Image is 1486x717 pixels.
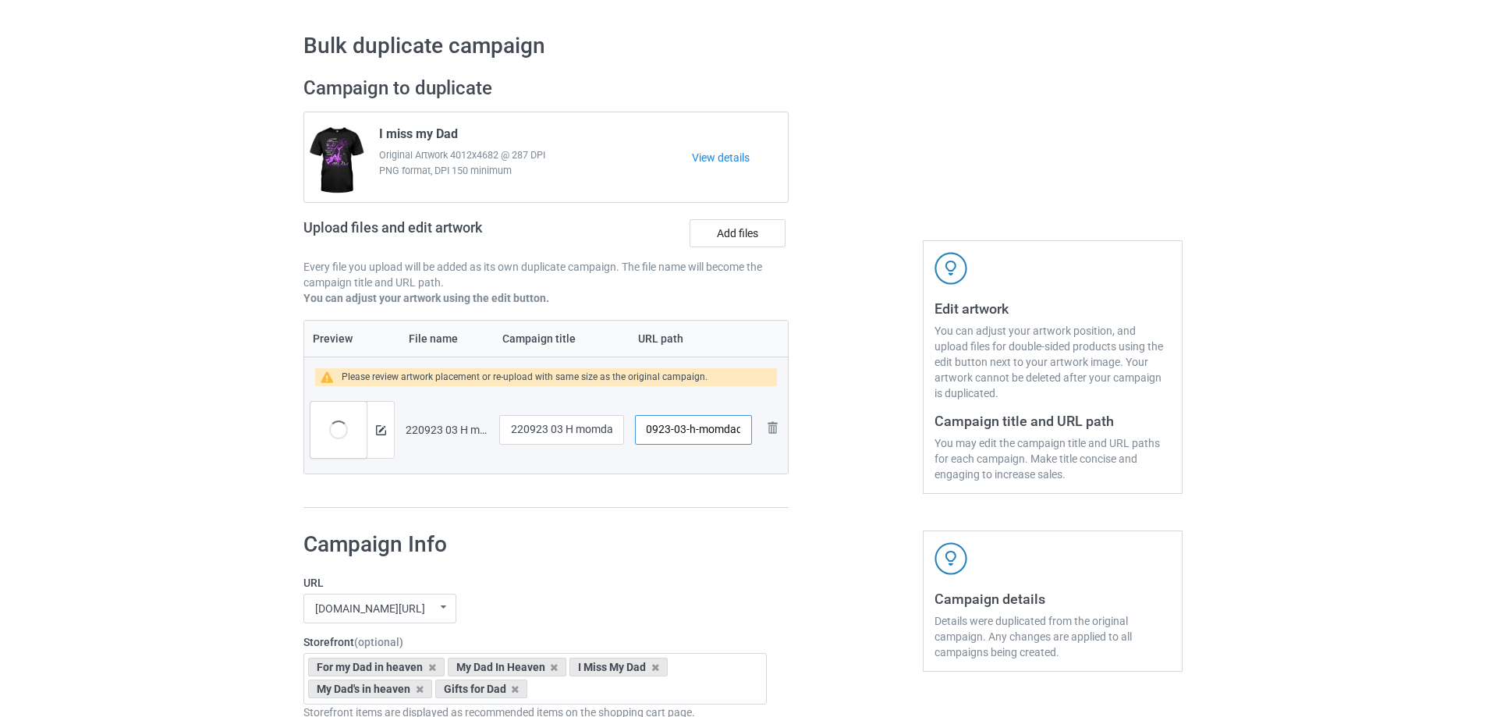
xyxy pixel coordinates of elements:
[435,680,528,698] div: Gifts for Dad
[315,603,425,614] div: [DOMAIN_NAME][URL]
[379,163,692,179] span: PNG format, DPI 150 minimum
[935,252,967,285] img: svg+xml;base64,PD94bWwgdmVyc2lvbj0iMS4wIiBlbmNvZGluZz0iVVRGLTgiPz4KPHN2ZyB3aWR0aD0iNDJweCIgaGVpZ2...
[630,321,757,357] th: URL path
[304,321,400,357] th: Preview
[935,323,1171,401] div: You can adjust your artwork position, and upload files for double-sided products using the edit b...
[494,321,630,357] th: Campaign title
[448,658,567,676] div: My Dad In Heaven
[303,575,767,591] label: URL
[935,542,967,575] img: svg+xml;base64,PD94bWwgdmVyc2lvbj0iMS4wIiBlbmNvZGluZz0iVVRGLTgiPz4KPHN2ZyB3aWR0aD0iNDJweCIgaGVpZ2...
[935,590,1171,608] h3: Campaign details
[692,150,788,165] a: View details
[303,219,594,248] h2: Upload files and edit artwork
[303,292,549,304] b: You can adjust your artwork using the edit button.
[569,658,668,676] div: I Miss My Dad
[406,422,488,438] div: 220923 03 H momdad.png
[303,76,789,101] h2: Campaign to duplicate
[342,368,708,386] div: Please review artwork placement or re-upload with same size as the original campaign.
[935,435,1171,482] div: You may edit the campaign title and URL paths for each campaign. Make title concise and engaging ...
[379,126,458,147] span: I miss my Dad
[763,418,782,437] img: svg+xml;base64,PD94bWwgdmVyc2lvbj0iMS4wIiBlbmNvZGluZz0iVVRGLTgiPz4KPHN2ZyB3aWR0aD0iMjhweCIgaGVpZ2...
[935,300,1171,318] h3: Edit artwork
[690,219,786,247] label: Add files
[303,32,1183,60] h1: Bulk duplicate campaign
[321,371,342,383] img: warning
[935,613,1171,660] div: Details were duplicated from the original campaign. Any changes are applied to all campaigns bein...
[376,425,386,435] img: svg+xml;base64,PD94bWwgdmVyc2lvbj0iMS4wIiBlbmNvZGluZz0iVVRGLTgiPz4KPHN2ZyB3aWR0aD0iMTRweCIgaGVpZ2...
[379,147,692,163] span: Original Artwork 4012x4682 @ 287 DPI
[935,412,1171,430] h3: Campaign title and URL path
[354,636,403,648] span: (optional)
[303,259,789,290] p: Every file you upload will be added as its own duplicate campaign. The file name will become the ...
[303,531,767,559] h1: Campaign Info
[303,634,767,650] label: Storefront
[308,680,432,698] div: My Dad's in heaven
[400,321,494,357] th: File name
[308,658,445,676] div: For my Dad in heaven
